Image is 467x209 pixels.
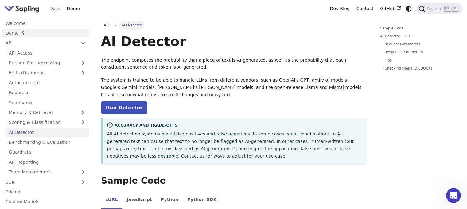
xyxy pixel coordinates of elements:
[107,122,362,129] div: Accuracy and Trade-offs
[4,4,41,13] a: Sapling.ai
[101,192,122,209] li: cURL
[101,77,367,98] p: The system is trained to be able to handle LLMs from different vendors, such as OpenAI's GPT fami...
[353,4,377,13] a: Contact
[416,3,462,14] button: Search (Ctrl+K)
[404,4,413,13] button: Switch between dark and light mode (currently system mode)
[101,21,367,29] nav: Breadcrumbs
[6,128,89,137] a: AI Detector
[6,148,89,157] a: Guardrails
[6,168,89,177] a: Team Management
[104,23,109,27] span: API
[101,33,367,50] h1: AI Detector
[101,101,147,114] a: Run Detector
[6,138,89,147] a: Benchmarking & Evaluation
[380,25,456,31] a: Sample Code
[107,131,362,160] p: All AI detection systems have false positives and false negatives. In some cases, small modificat...
[6,108,89,117] a: Memory & Retrieval
[101,57,367,71] p: The endpoint computes the probability that a piece of text is AI-generated, as well as the probab...
[2,177,77,186] a: SDK
[380,33,456,39] a: AI Detector POST
[119,21,145,29] span: AI Detector
[2,29,89,38] a: Demo
[6,48,89,57] a: API Access
[77,39,89,47] button: Collapse sidebar category 'API'
[452,6,458,11] kbd: K
[77,177,89,186] button: Expand sidebar category 'SDK'
[156,192,183,209] li: Python
[4,4,39,13] img: Sapling.ai
[46,4,64,13] a: Docs
[101,21,112,29] a: API
[2,188,89,196] a: Pricing
[385,49,454,55] a: Response Parameters
[183,192,221,209] li: Python SDK
[101,175,367,186] h2: Sample Code
[6,78,89,87] a: Autocomplete
[326,4,353,13] a: Dev Blog
[6,68,89,77] a: Edits (Grammar)
[6,118,89,127] a: Scoring & Classification
[6,98,89,107] a: Summarize
[64,4,83,13] a: Demo
[446,188,461,203] iframe: Intercom live chat
[377,4,404,13] a: GitHub
[2,39,77,47] a: API
[385,58,454,63] a: Tips
[6,88,89,97] a: Rephrase
[385,41,454,47] a: Request Parameters
[6,158,89,166] a: API Reporting
[122,192,156,209] li: JavaScript
[385,66,454,71] a: Checking Files (PDF/DOCX)
[6,59,89,67] a: Pre and Postprocessing
[425,6,445,11] span: Search
[2,19,89,28] a: Welcome
[2,197,89,206] a: Custom Models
